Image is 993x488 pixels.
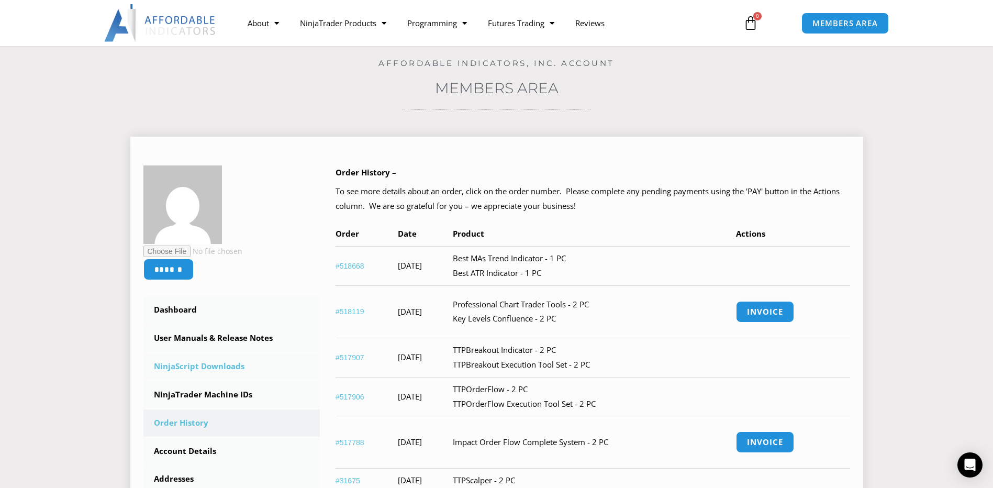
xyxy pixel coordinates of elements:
a: Order History [143,409,320,437]
a: View order number 31675 [336,476,360,485]
a: NinjaTrader Products [289,11,397,35]
time: [DATE] [398,306,422,317]
img: 0aa06f7e99dc798a63e6285e161f31297a27fced32a02cd88934d9217f4f0a97 [143,165,222,244]
td: Impact Order Flow Complete System - 2 PC [453,416,736,468]
a: Invoice order number 517788 [736,431,794,453]
time: [DATE] [398,391,422,402]
time: [DATE] [398,352,422,362]
span: Actions [736,228,765,239]
time: [DATE] [398,437,422,447]
span: Date [398,228,417,239]
a: 0 [728,8,774,38]
a: View order number 517788 [336,438,364,447]
a: Members Area [435,79,559,97]
td: Professional Chart Trader Tools - 2 PC Key Levels Confluence - 2 PC [453,285,736,338]
a: View order number 518668 [336,262,364,270]
a: Reviews [565,11,615,35]
a: Affordable Indicators, Inc. Account [378,58,615,68]
time: [DATE] [398,260,422,271]
td: TTPBreakout Indicator - 2 PC TTPBreakout Execution Tool Set - 2 PC [453,338,736,377]
b: Order History – [336,167,396,178]
a: NinjaTrader Machine IDs [143,381,320,408]
span: Order [336,228,359,239]
span: 0 [753,12,762,20]
a: Invoice order number 518119 [736,301,794,323]
a: Futures Trading [477,11,565,35]
a: Dashboard [143,296,320,324]
td: Best MAs Trend Indicator - 1 PC Best ATR Indicator - 1 PC [453,246,736,285]
a: About [237,11,289,35]
nav: Menu [237,11,731,35]
p: To see more details about an order, click on the order number. Please complete any pending paymen... [336,184,850,214]
div: Open Intercom Messenger [957,452,983,478]
a: View order number 518119 [336,307,364,316]
a: NinjaScript Downloads [143,353,320,380]
a: MEMBERS AREA [801,13,889,34]
span: MEMBERS AREA [812,19,878,27]
span: Product [453,228,484,239]
a: User Manuals & Release Notes [143,325,320,352]
a: View order number 517907 [336,353,364,362]
time: [DATE] [398,475,422,485]
img: LogoAI | Affordable Indicators – NinjaTrader [104,4,217,42]
a: Programming [397,11,477,35]
a: Account Details [143,438,320,465]
a: View order number 517906 [336,393,364,401]
td: TTPOrderFlow - 2 PC TTPOrderFlow Execution Tool Set - 2 PC [453,377,736,416]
